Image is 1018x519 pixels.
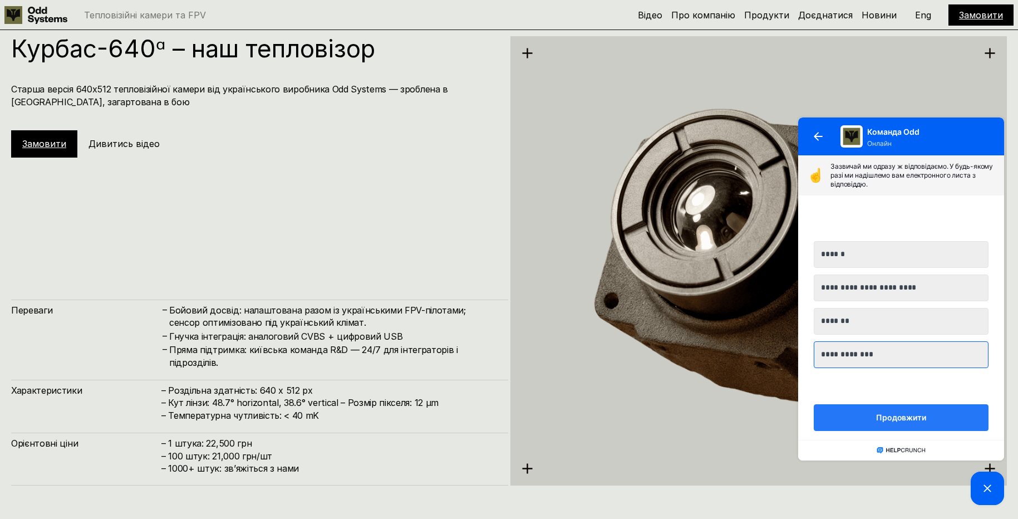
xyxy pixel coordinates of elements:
[22,138,66,149] a: Замовити
[161,463,299,474] span: – ⁠1000+ штук: звʼяжіться з нами
[161,384,497,422] h4: – Роздільна здатність: 640 x 512 px – Кут лінзи: 48.7° horizontal, 38.6° vertical – Розмір піксел...
[915,11,931,19] p: Eng
[795,115,1007,508] iframe: HelpCrunch
[798,9,853,21] a: Доєднатися
[163,303,167,316] h4: –
[163,330,167,342] h4: –
[169,330,497,342] h4: Гнучка інтеграція: аналоговий CVBS + цифровий USB
[84,11,206,19] p: Тепловізійні камери та FPV
[161,437,497,474] h4: – 1 штука: 22,500 грн – 100 штук: 21,000 грн/шт
[744,9,789,21] a: Продукти
[11,384,161,396] h4: Характеристики
[169,344,497,369] h4: Пряма підтримка: київська команда R&D — 24/7 для інтеграторів і підрозділів.
[959,9,1003,21] a: Замовити
[11,36,497,61] h1: Курбас-640ᵅ – наш тепловізор
[169,304,497,329] h4: Бойовий досвід: налаштована разом із українськими FPV-пілотами; сенсор оптимізовано під українськ...
[11,304,161,316] h4: Переваги
[671,9,735,21] a: Про компанію
[862,9,897,21] a: Новини
[88,138,160,150] h5: Дивитись відео
[11,437,161,449] h4: Орієнтовні ціни
[638,9,662,21] a: Відео
[163,343,167,355] h4: –
[11,83,497,108] h4: Старша версія 640х512 тепловізійної камери від українського виробника Odd Systems — зроблена в [G...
